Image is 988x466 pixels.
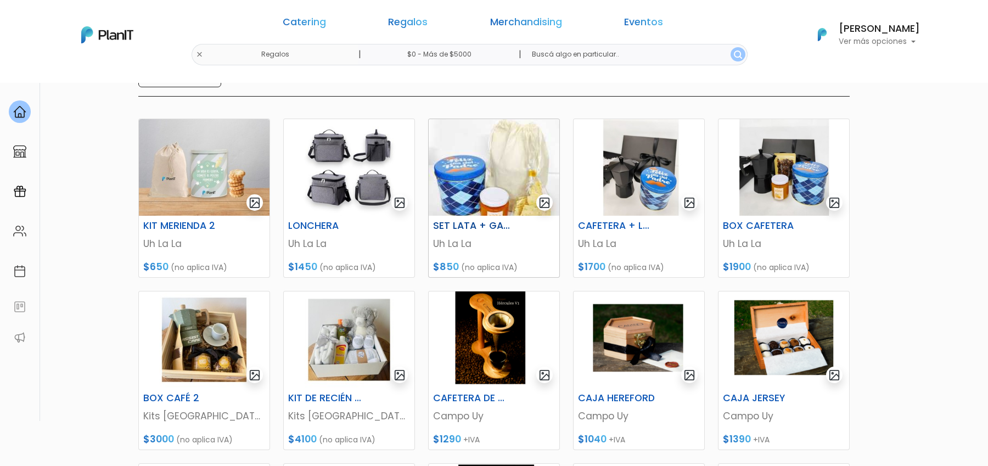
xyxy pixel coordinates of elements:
p: Ver más opciones [839,38,920,46]
h6: KIT MERIENDA 2 [137,220,227,232]
a: gallery-light CAJA HEREFORD Campo Uy $1040 +IVA [573,291,705,450]
img: search_button-432b6d5273f82d61273b3651a40e1bd1b912527efae98b1b7a1b2c0702e16a8d.svg [734,50,742,59]
a: Merchandising [490,18,562,31]
h6: LONCHERA [282,220,372,232]
span: $1040 [578,433,607,446]
a: Catering [283,18,326,31]
p: Uh La La [433,237,555,251]
p: Uh La La [723,237,845,251]
p: Campo Uy [578,409,700,423]
span: (no aplica IVA) [608,262,664,273]
span: (no aplica IVA) [176,434,233,445]
img: thumb_image__copia___copia_-Photoroom__2_.jpg [139,119,270,216]
img: home-e721727adea9d79c4d83392d1f703f7f8bce08238fde08b1acbfd93340b81755.svg [13,105,26,119]
p: Campo Uy [723,409,845,423]
span: +IVA [463,434,480,445]
a: gallery-light CAFETERA DE GOTEO Campo Uy $1290 +IVA [428,291,560,450]
a: gallery-light BOX CAFÉ 2 Kits [GEOGRAPHIC_DATA] $3000 (no aplica IVA) [138,291,270,450]
span: (no aplica IVA) [319,434,375,445]
p: | [519,48,521,61]
img: calendar-87d922413cdce8b2cf7b7f5f62616a5cf9e4887200fb71536465627b3292af00.svg [13,265,26,278]
img: thumb_image__copia___copia___copia___copia___copia___copia___copia___copia___copia_-Photoroom__28... [284,119,414,216]
span: $1390 [723,433,751,446]
h6: KIT DE RECIÉN NACIDO [282,392,372,404]
span: $3000 [143,433,174,446]
a: Regalos [388,18,428,31]
img: gallery-light [828,196,841,209]
img: PlanIt Logo [810,23,834,47]
h6: BOX CAFETERA [716,220,806,232]
img: PlanIt Logo [81,26,133,43]
span: (no aplica IVA) [319,262,376,273]
h6: SET LATA + GALLETAS [426,220,517,232]
p: Uh La La [143,237,265,251]
img: thumb_Captura_de_pantalla_2024-08-22_144724.png [718,291,849,388]
span: $1290 [433,433,461,446]
p: Uh La La [578,237,700,251]
p: Campo Uy [433,409,555,423]
a: gallery-light CAJA JERSEY Campo Uy $1390 +IVA [718,291,850,450]
span: (no aplica IVA) [753,262,810,273]
a: Eventos [624,18,663,31]
span: $1900 [723,260,751,273]
a: gallery-light SET LATA + GALLETAS Uh La La $850 (no aplica IVA) [428,119,560,278]
img: thumb_image__copia___copia___copia___copia___copia___copia___copia___copia___copia_-Photoroom__65... [718,119,849,216]
p: Kits [GEOGRAPHIC_DATA] [288,409,410,423]
img: thumb_image__copia___copia___copia___copia___copia___copia___copia___copia___copia_-Photoroom__62... [574,119,704,216]
img: gallery-light [538,369,551,381]
img: gallery-light [249,196,261,209]
h6: CAJA HEREFORD [571,392,661,404]
a: gallery-light KIT MERIENDA 2 Uh La La $650 (no aplica IVA) [138,119,270,278]
a: gallery-light CAFETERA + LATA Uh La La $1700 (no aplica IVA) [573,119,705,278]
img: feedback-78b5a0c8f98aac82b08bfc38622c3050aee476f2c9584af64705fc4e61158814.svg [13,300,26,313]
h6: [PERSON_NAME] [839,24,920,34]
img: thumb_6e848431-fbde-47bd-90c9-18a2d21fb8a2.jpg [429,119,559,216]
span: $4100 [288,433,317,446]
span: (no aplica IVA) [461,262,518,273]
span: $650 [143,260,169,273]
a: gallery-light LONCHERA Uh La La $1450 (no aplica IVA) [283,119,415,278]
span: $1450 [288,260,317,273]
h6: CAFETERA + LATA [571,220,661,232]
h6: CAFETERA DE GOTEO [426,392,517,404]
p: Kits [GEOGRAPHIC_DATA] [143,409,265,423]
img: gallery-light [394,196,406,209]
p: Uh La La [288,237,410,251]
button: PlanIt Logo [PERSON_NAME] Ver más opciones [804,20,920,49]
img: thumb_Captura_de_pantalla_2024-08-20_124713.png [429,291,559,388]
a: gallery-light BOX CAFETERA Uh La La $1900 (no aplica IVA) [718,119,850,278]
h6: CAJA JERSEY [716,392,806,404]
img: thumb_image__copia___copia_-Photoroom__2_.jpg [284,291,414,388]
img: marketplace-4ceaa7011d94191e9ded77b95e3339b90024bf715f7c57f8cf31f2d8c509eaba.svg [13,145,26,158]
img: gallery-light [538,196,551,209]
p: | [358,48,361,61]
img: people-662611757002400ad9ed0e3c099ab2801c6687ba6c219adb57efc949bc21e19d.svg [13,224,26,238]
span: $1700 [578,260,605,273]
span: +IVA [609,434,625,445]
span: $850 [433,260,459,273]
h6: BOX CAFÉ 2 [137,392,227,404]
span: +IVA [753,434,770,445]
img: thumb_image__copia___copia_-Photoroom.jpg [139,291,270,388]
img: partners-52edf745621dab592f3b2c58e3bca9d71375a7ef29c3b500c9f145b62cc070d4.svg [13,331,26,344]
input: Buscá algo en particular.. [523,44,748,65]
img: gallery-light [394,369,406,381]
span: (no aplica IVA) [171,262,227,273]
img: gallery-light [828,369,841,381]
img: campaigns-02234683943229c281be62815700db0a1741e53638e28bf9629b52c665b00959.svg [13,185,26,198]
img: thumb_Captura_de_pantalla_2024-08-20_130538.png [574,291,704,388]
div: ¿Necesitás ayuda? [57,10,158,32]
img: gallery-light [249,369,261,381]
img: close-6986928ebcb1d6c9903e3b54e860dbc4d054630f23adef3a32610726dff6a82b.svg [196,51,203,58]
img: gallery-light [683,196,696,209]
a: gallery-light KIT DE RECIÉN NACIDO Kits [GEOGRAPHIC_DATA] $4100 (no aplica IVA) [283,291,415,450]
img: gallery-light [683,369,696,381]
